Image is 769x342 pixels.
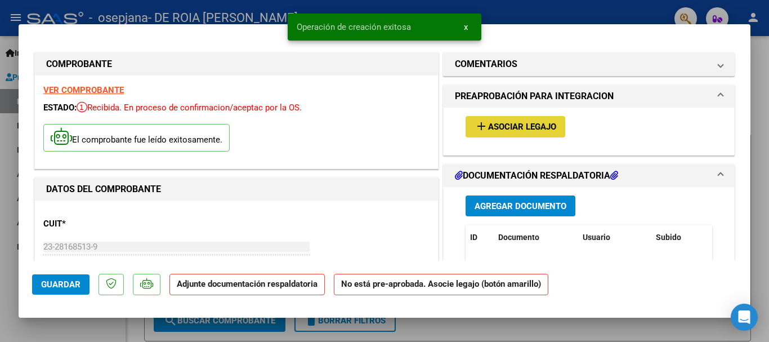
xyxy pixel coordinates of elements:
strong: DATOS DEL COMPROBANTE [46,184,161,194]
button: x [455,17,477,37]
h1: DOCUMENTACIÓN RESPALDATORIA [455,169,618,183]
strong: No está pre-aprobada. Asocie legajo (botón amarillo) [334,274,548,296]
datatable-header-cell: ID [466,225,494,250]
a: VER COMPROBANTE [43,85,124,95]
span: Agregar Documento [475,201,566,211]
datatable-header-cell: Subido [651,225,708,250]
button: Asociar Legajo [466,116,565,137]
span: Subido [656,233,681,242]
span: Recibida. En proceso de confirmacion/aceptac por la OS. [77,103,302,113]
mat-icon: add [475,119,488,133]
div: Open Intercom Messenger [731,304,758,331]
span: Operación de creación exitosa [297,21,411,33]
h1: PREAPROBACIÓN PARA INTEGRACION [455,90,614,103]
span: Guardar [41,279,81,290]
button: Guardar [32,274,90,295]
mat-expansion-panel-header: PREAPROBACIÓN PARA INTEGRACION [444,85,734,108]
datatable-header-cell: Documento [494,225,578,250]
span: Usuario [583,233,610,242]
mat-expansion-panel-header: COMENTARIOS [444,53,734,75]
datatable-header-cell: Usuario [578,225,651,250]
button: Agregar Documento [466,196,575,216]
span: ESTADO: [43,103,77,113]
p: El comprobante fue leído exitosamente. [43,124,230,152]
div: PREAPROBACIÓN PARA INTEGRACION [444,108,734,154]
strong: COMPROBANTE [46,59,112,69]
strong: Adjunte documentación respaldatoria [177,279,318,289]
h1: COMENTARIOS [455,57,517,71]
span: Asociar Legajo [488,122,556,132]
datatable-header-cell: Acción [708,225,764,250]
span: ID [470,233,477,242]
span: Documento [498,233,539,242]
p: CUIT [43,217,159,230]
span: x [464,22,468,32]
mat-expansion-panel-header: DOCUMENTACIÓN RESPALDATORIA [444,165,734,187]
